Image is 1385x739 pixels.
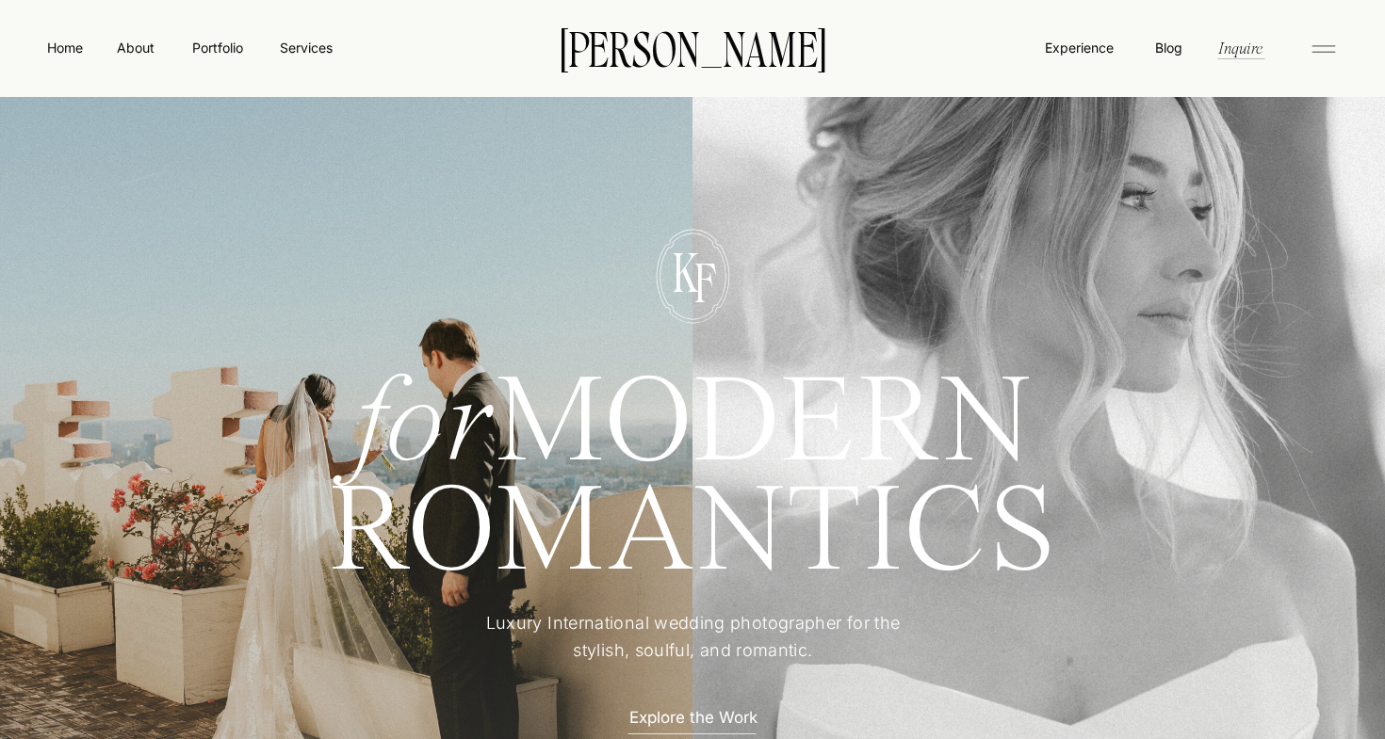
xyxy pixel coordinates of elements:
h1: MODERN [260,372,1126,462]
a: Explore the Work [611,706,775,726]
p: K [660,246,711,294]
a: Home [43,38,87,57]
a: About [114,38,156,56]
a: Experience [1043,38,1116,57]
a: Portfolio [184,38,251,57]
p: F [678,256,730,304]
p: Luxury International wedding photographer for the stylish, soulful, and romantic. [458,610,928,666]
a: [PERSON_NAME] [530,27,855,67]
h1: ROMANTICS [260,481,1126,584]
a: Blog [1150,38,1186,56]
i: for [354,365,496,489]
a: Services [278,38,334,57]
a: Inquire [1216,37,1264,58]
